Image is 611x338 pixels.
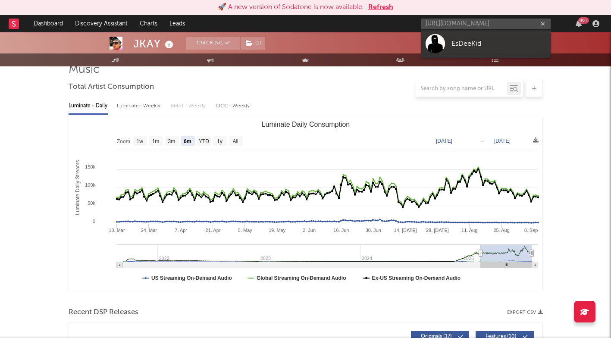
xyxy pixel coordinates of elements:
[134,15,163,32] a: Charts
[216,99,251,113] div: OCC - Weekly
[168,138,175,144] text: 3m
[69,65,100,75] span: Music
[109,228,125,233] text: 10. Mar
[241,37,265,50] button: (1)
[416,85,507,92] input: Search by song name or URL
[69,307,138,318] span: Recent DSP Releases
[365,228,381,233] text: 30. Jun
[217,138,222,144] text: 1y
[303,228,316,233] text: 2. Jun
[269,228,286,233] text: 19. May
[163,15,191,32] a: Leads
[394,228,417,233] text: 14. [DATE]
[421,30,551,58] a: EsDeeKid
[218,2,364,13] div: 🚀 A new version of Sodatone is now available.
[256,275,346,281] text: Global Streaming On-Demand Audio
[493,228,509,233] text: 25. Aug
[141,228,157,233] text: 24. Mar
[74,160,80,215] text: Luminate Daily Streams
[507,310,543,315] button: Export CSV
[494,138,511,144] text: [DATE]
[85,164,95,169] text: 150k
[576,20,582,27] button: 99+
[421,19,551,29] input: Search for artists
[186,37,240,50] button: Tracking
[205,228,220,233] text: 21. Apr
[133,37,175,51] div: JKAY
[28,15,69,32] a: Dashboard
[85,182,95,188] text: 100k
[238,228,252,233] text: 5. May
[117,99,162,113] div: Luminate - Weekly
[198,138,209,144] text: YTD
[151,275,232,281] text: US Streaming On-Demand Audio
[92,219,95,224] text: 0
[136,138,143,144] text: 1w
[88,200,95,206] text: 50k
[240,37,266,50] span: ( 1 )
[426,228,448,233] text: 28. [DATE]
[372,275,461,281] text: Ex-US Streaming On-Demand Audio
[578,17,589,24] div: 99 +
[333,228,349,233] text: 16. Jun
[184,138,191,144] text: 6m
[152,138,159,144] text: 1m
[175,228,187,233] text: 7. Apr
[524,228,538,233] text: 8. Sep
[69,117,542,290] svg: Luminate Daily Consumption
[69,15,134,32] a: Discovery Assistant
[368,2,393,13] button: Refresh
[461,228,477,233] text: 11. Aug
[117,138,130,144] text: Zoom
[451,38,546,49] div: EsDeeKid
[232,138,238,144] text: All
[436,138,452,144] text: [DATE]
[479,138,485,144] text: →
[69,99,108,113] div: Luminate - Daily
[261,121,350,128] text: Luminate Daily Consumption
